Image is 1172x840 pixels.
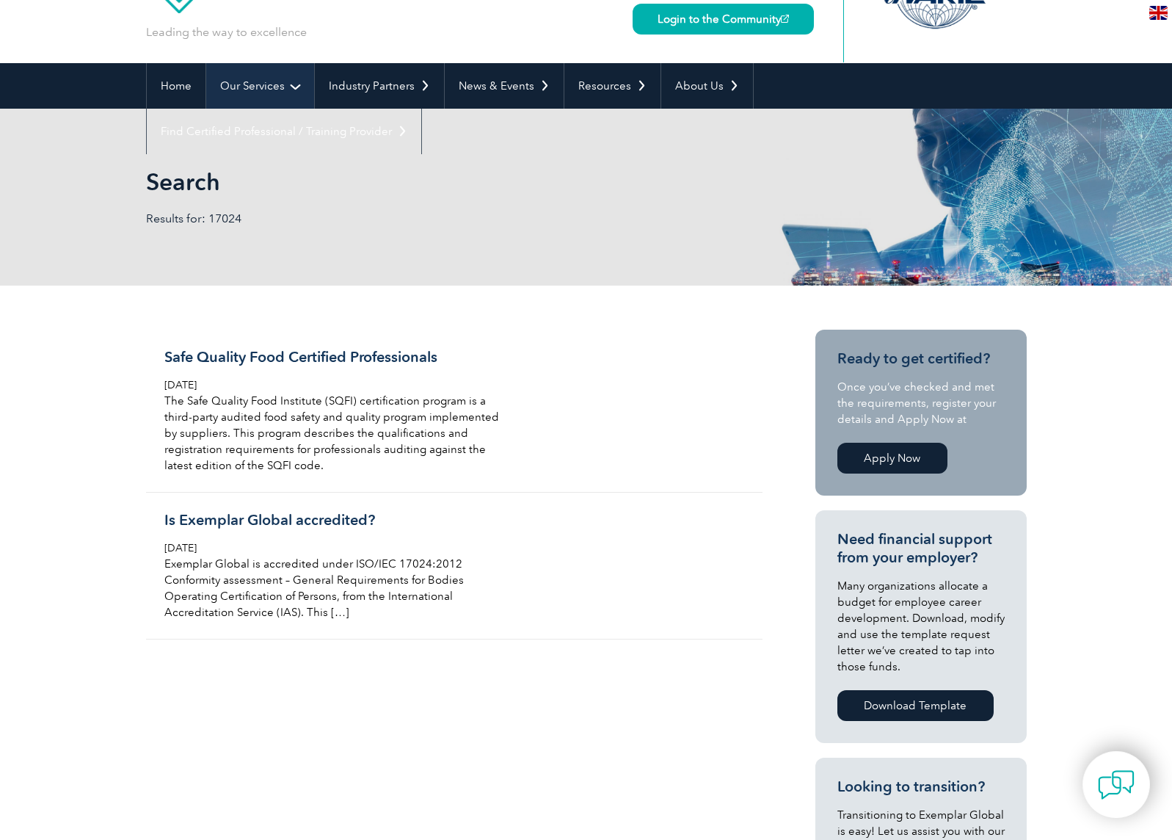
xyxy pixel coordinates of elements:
[837,578,1005,675] p: Many organizations allocate a budget for employee career development. Download, modify and use th...
[837,690,994,721] a: Download Template
[661,63,753,109] a: About Us
[315,63,444,109] a: Industry Partners
[445,63,564,109] a: News & Events
[837,530,1005,567] h3: Need financial support from your employer?
[837,443,947,474] a: Apply Now
[1149,6,1168,20] img: en
[164,348,512,366] h3: Safe Quality Food Certified Professionals
[164,393,512,474] p: The Safe Quality Food Institute (SQFI) certification program is a third-party audited food safety...
[146,211,586,227] p: Results for: 17024
[146,493,762,640] a: Is Exemplar Global accredited? [DATE] Exemplar Global is accredited under ISO/IEC 17024:2012 Conf...
[837,778,1005,796] h3: Looking to transition?
[146,24,307,40] p: Leading the way to excellence
[564,63,660,109] a: Resources
[164,379,197,391] span: [DATE]
[164,542,197,554] span: [DATE]
[146,330,762,493] a: Safe Quality Food Certified Professionals [DATE] The Safe Quality Food Institute (SQFI) certifica...
[147,109,421,154] a: Find Certified Professional / Training Provider
[147,63,205,109] a: Home
[164,511,512,529] h3: Is Exemplar Global accredited?
[1098,767,1135,803] img: contact-chat.png
[837,379,1005,427] p: Once you’ve checked and met the requirements, register your details and Apply Now at
[837,350,1005,368] h3: Ready to get certified?
[146,167,710,196] h1: Search
[206,63,314,109] a: Our Services
[164,556,512,620] p: Exemplar Global is accredited under ISO/IEC 17024:2012 Conformity assessment – General Requiremen...
[633,4,814,35] a: Login to the Community
[781,15,789,23] img: open_square.png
